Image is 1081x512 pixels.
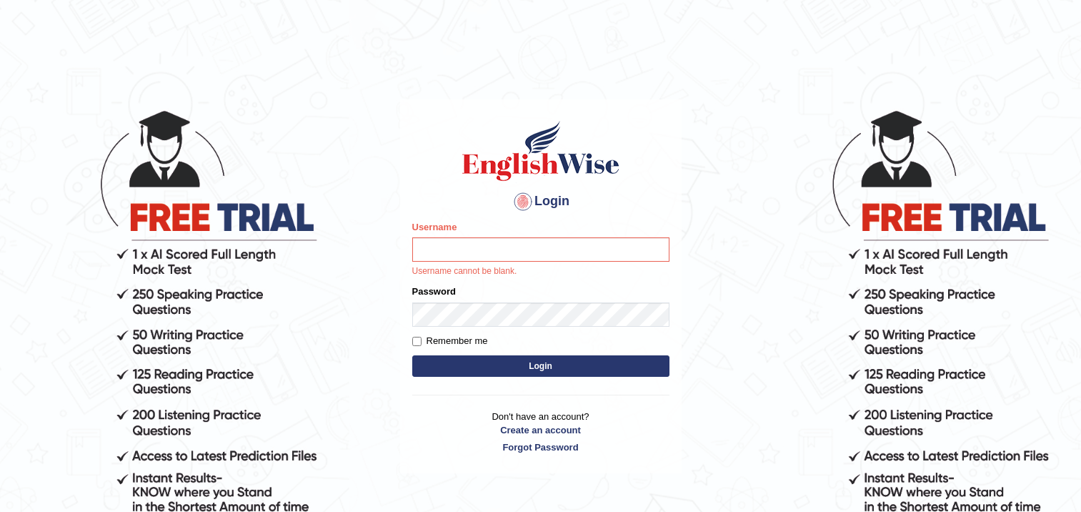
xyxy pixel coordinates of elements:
[412,265,669,278] p: Username cannot be blank.
[459,119,622,183] img: Logo of English Wise sign in for intelligent practice with AI
[412,190,669,213] h4: Login
[412,334,488,348] label: Remember me
[412,337,422,346] input: Remember me
[412,410,669,454] p: Don't have an account?
[412,285,456,298] label: Password
[412,440,669,454] a: Forgot Password
[412,220,457,234] label: Username
[412,423,669,437] a: Create an account
[412,355,669,377] button: Login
